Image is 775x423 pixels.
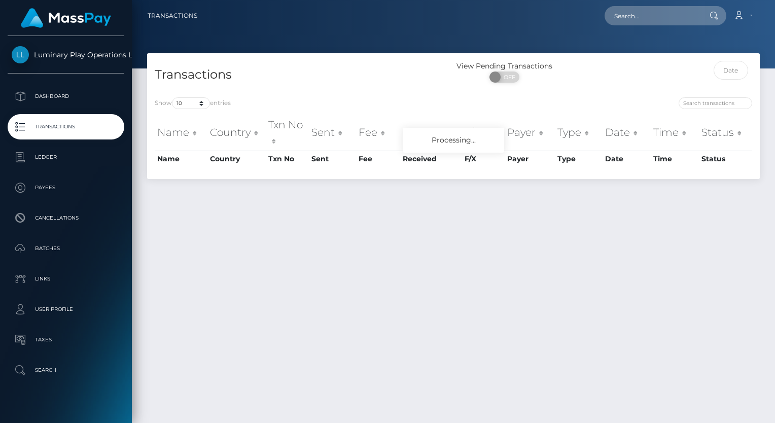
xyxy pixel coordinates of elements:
div: Processing... [403,128,504,153]
th: Time [651,115,699,151]
th: Payer [505,151,555,167]
span: OFF [495,72,520,83]
a: Payees [8,175,124,200]
p: Taxes [12,332,120,347]
p: User Profile [12,302,120,317]
img: Luminary Play Operations Limited [12,46,29,63]
a: Links [8,266,124,292]
p: Dashboard [12,89,120,104]
th: Date [603,115,651,151]
a: Transactions [148,5,197,26]
th: Txn No [266,115,309,151]
a: Cancellations [8,205,124,231]
span: Luminary Play Operations Limited [8,50,124,59]
th: F/X [462,115,504,151]
input: Date filter [714,61,748,80]
img: MassPay Logo [21,8,111,28]
th: Name [155,115,207,151]
th: Received [400,115,462,151]
input: Search... [605,6,700,25]
th: Name [155,151,207,167]
label: Show entries [155,97,231,109]
h4: Transactions [155,66,446,84]
select: Showentries [172,97,210,109]
p: Ledger [12,150,120,165]
th: Status [699,115,752,151]
th: Sent [309,151,356,167]
th: Payer [505,115,555,151]
p: Transactions [12,119,120,134]
a: User Profile [8,297,124,322]
p: Links [12,271,120,287]
th: Fee [356,151,400,167]
th: Country [207,115,266,151]
th: Fee [356,115,400,151]
p: Payees [12,180,120,195]
a: Taxes [8,327,124,352]
th: Date [603,151,651,167]
p: Search [12,363,120,378]
th: F/X [462,151,504,167]
a: Batches [8,236,124,261]
th: Received [400,151,462,167]
input: Search transactions [679,97,752,109]
th: Type [555,151,603,167]
a: Search [8,358,124,383]
a: Dashboard [8,84,124,109]
p: Cancellations [12,210,120,226]
a: Transactions [8,114,124,139]
th: Sent [309,115,356,151]
div: View Pending Transactions [453,61,555,72]
a: Ledger [8,145,124,170]
th: Type [555,115,603,151]
p: Batches [12,241,120,256]
th: Txn No [266,151,309,167]
th: Status [699,151,752,167]
th: Country [207,151,266,167]
th: Time [651,151,699,167]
